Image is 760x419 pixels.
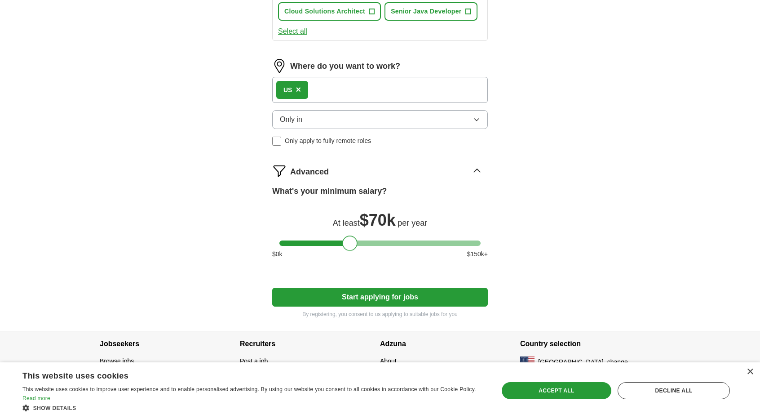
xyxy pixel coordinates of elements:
span: Only in [280,114,302,125]
span: Senior Java Developer [391,7,462,16]
input: Only apply to fully remote roles [272,137,281,146]
span: × [296,85,301,94]
span: $ 70k [360,211,396,229]
div: Show details [22,403,484,412]
a: Post a job [240,357,268,365]
div: Decline all [618,382,730,399]
button: Only in [272,110,488,129]
button: Senior Java Developer [384,2,477,21]
span: $ 0 k [272,250,283,259]
span: per year [398,218,427,227]
div: Close [747,369,753,375]
span: Show details [33,405,76,411]
span: [GEOGRAPHIC_DATA] [538,357,604,367]
p: By registering, you consent to us applying to suitable jobs for you [272,310,488,318]
span: At least [333,218,360,227]
img: location.png [272,59,287,73]
a: Read more, opens a new window [22,395,50,401]
button: × [296,83,301,97]
span: Only apply to fully remote roles [285,136,371,146]
span: Advanced [290,166,329,178]
span: This website uses cookies to improve user experience and to enable personalised advertising. By u... [22,386,476,392]
button: Start applying for jobs [272,288,488,307]
button: Cloud Solutions Architect [278,2,381,21]
button: change [607,357,628,367]
a: About [380,357,397,365]
div: Accept all [502,382,611,399]
span: $ 150 k+ [467,250,488,259]
img: US flag [520,357,535,367]
div: This website uses cookies [22,368,462,381]
button: Select all [278,26,307,37]
div: US [283,85,292,95]
label: Where do you want to work? [290,60,400,72]
img: filter [272,164,287,178]
a: Browse jobs [100,357,134,365]
h4: Country selection [520,331,660,357]
label: What's your minimum salary? [272,185,387,197]
span: Cloud Solutions Architect [284,7,365,16]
